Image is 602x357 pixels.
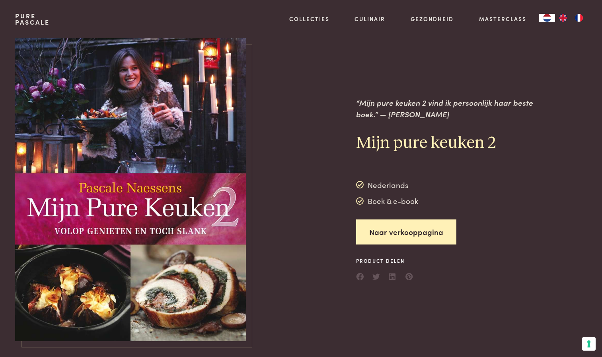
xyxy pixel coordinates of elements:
img: https://admin.purepascale.com/wp-content/uploads/2022/11/pascale-naessens-mijn-pure-keuken-2.jpeg [15,38,246,341]
aside: Language selected: Nederlands [539,14,587,22]
a: EN [555,14,571,22]
button: Uw voorkeuren voor toestemming voor trackingtechnologieën [582,337,596,351]
div: Language [539,14,555,22]
h2: Mijn pure keuken 2 [356,133,538,154]
span: Product delen [356,257,413,264]
a: Naar verkooppagina [356,219,456,244]
div: Nederlands [356,179,419,191]
a: Masterclass [479,15,526,23]
a: PurePascale [15,13,50,25]
a: Culinair [355,15,385,23]
a: Collecties [289,15,329,23]
p: “Mijn pure keuken 2 vind ik persoonlijk haar beste boek.” — [PERSON_NAME] [356,97,538,120]
a: NL [539,14,555,22]
div: Boek & e-book [356,195,419,207]
a: FR [571,14,587,22]
a: Gezondheid [411,15,454,23]
ul: Language list [555,14,587,22]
